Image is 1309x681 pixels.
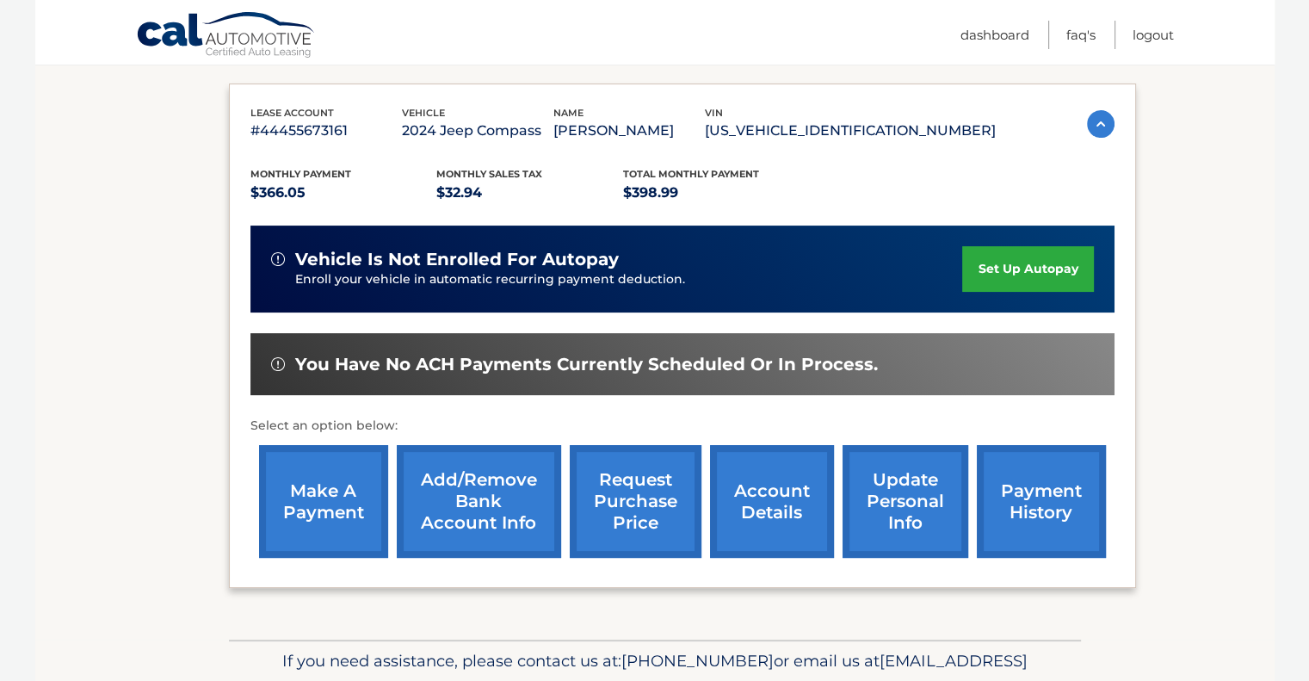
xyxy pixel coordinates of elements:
[436,168,542,180] span: Monthly sales Tax
[570,445,701,558] a: request purchase price
[623,168,759,180] span: Total Monthly Payment
[250,168,351,180] span: Monthly Payment
[136,11,317,61] a: Cal Automotive
[250,181,437,205] p: $366.05
[271,252,285,266] img: alert-white.svg
[843,445,968,558] a: update personal info
[621,651,774,671] span: [PHONE_NUMBER]
[1087,110,1115,138] img: accordion-active.svg
[295,354,878,375] span: You have no ACH payments currently scheduled or in process.
[295,270,963,289] p: Enroll your vehicle in automatic recurring payment deduction.
[397,445,561,558] a: Add/Remove bank account info
[402,119,553,143] p: 2024 Jeep Compass
[705,107,723,119] span: vin
[553,107,583,119] span: name
[1066,21,1096,49] a: FAQ's
[977,445,1106,558] a: payment history
[259,445,388,558] a: make a payment
[553,119,705,143] p: [PERSON_NAME]
[250,107,334,119] span: lease account
[250,119,402,143] p: #44455673161
[271,357,285,371] img: alert-white.svg
[705,119,996,143] p: [US_VEHICLE_IDENTIFICATION_NUMBER]
[402,107,445,119] span: vehicle
[1133,21,1174,49] a: Logout
[960,21,1029,49] a: Dashboard
[623,181,810,205] p: $398.99
[295,249,619,270] span: vehicle is not enrolled for autopay
[962,246,1093,292] a: set up autopay
[250,416,1115,436] p: Select an option below:
[436,181,623,205] p: $32.94
[710,445,834,558] a: account details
